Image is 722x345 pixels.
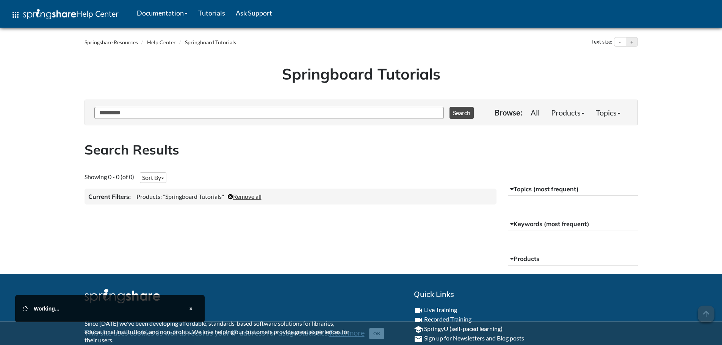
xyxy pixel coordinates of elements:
span: Products: [136,193,162,200]
button: Close [369,328,384,339]
div: This site uses cookies as well as records your IP address for usage statistics. [77,327,645,339]
a: Tutorials [193,3,230,22]
button: Sort By [140,172,166,183]
h3: Current Filters [88,192,131,201]
h2: Quick Links [414,289,638,300]
a: Springshare Resources [85,39,138,45]
i: school [414,325,423,334]
img: Springshare [85,289,160,303]
i: email [414,334,423,343]
p: Since [DATE] we've been developing affordable, standards-based software solutions for libraries, ... [85,319,356,345]
a: apps Help Center [6,3,124,26]
a: Topics [590,105,626,120]
button: Increase text size [626,37,637,47]
img: Springshare [23,9,76,19]
h1: Springboard Tutorials [90,63,632,84]
span: "Springboard Tutorials" [163,193,224,200]
button: Keywords (most frequent) [508,217,638,231]
a: Remove all [228,193,262,200]
a: Sign up for Newsletters and Blog posts [424,334,524,342]
h2: Search Results [85,140,638,159]
a: Ask Support [230,3,277,22]
div: Text size: [590,37,614,47]
a: Springboard Tutorials [185,39,236,45]
a: arrow_upward [698,306,714,315]
span: arrow_upward [698,306,714,322]
button: Search [449,107,474,119]
span: apps [11,10,20,19]
span: Working... [34,306,59,312]
button: Products [508,252,638,266]
i: videocam [414,315,423,325]
i: videocam [414,306,423,315]
a: SpringyU (self-paced learning) [424,325,503,332]
a: Recorded Training [424,315,471,323]
a: Products [545,105,590,120]
button: Topics (most frequent) [508,183,638,196]
a: Documentation [132,3,193,22]
a: Read more [329,328,365,337]
button: Close [185,303,197,315]
a: Live Training [424,306,457,313]
a: All [525,105,545,120]
a: Help Center [147,39,176,45]
span: Help Center [76,9,119,19]
span: Showing 0 - 0 (of 0) [85,173,134,180]
p: Browse: [495,107,522,118]
button: Decrease text size [614,37,626,47]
